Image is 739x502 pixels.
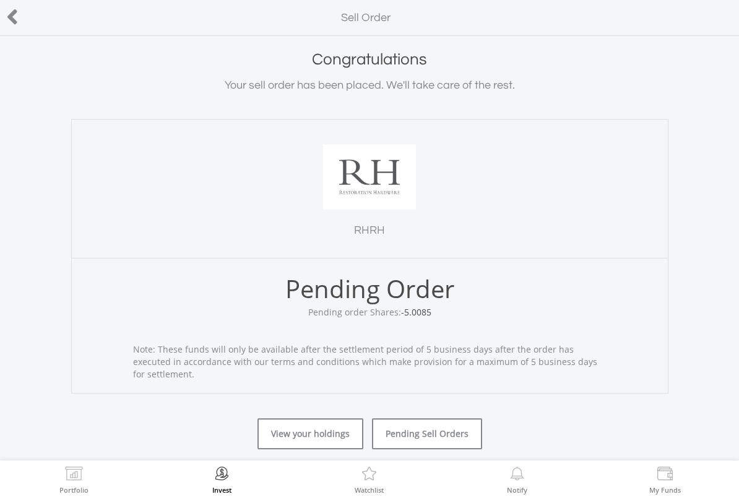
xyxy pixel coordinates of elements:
[64,467,84,484] img: View Portfolio
[372,418,482,449] a: Pending Sell Orders
[257,418,363,449] a: View your holdings
[212,467,231,493] a: Invest
[508,467,527,484] img: View Notifications
[649,467,681,493] a: My Funds
[59,487,89,493] label: Portfolio
[355,487,384,493] label: Watchlist
[124,343,615,381] div: Note: These funds will only be available after the settlement period of 5 business days after the...
[9,48,730,71] h1: Congratulations
[355,467,384,493] a: Watchlist
[323,144,416,209] img: EQU.US.RH.png
[341,10,391,26] label: Sell Order
[655,467,675,484] img: View Funds
[308,306,431,318] span: Pending order Shares:
[9,77,730,94] div: Your sell order has been placed. We'll take care of the rest.
[401,306,431,318] span: -5.0085
[649,487,681,493] label: My Funds
[212,487,231,493] label: Invest
[84,271,655,306] div: Pending Order
[507,487,527,493] label: Notify
[369,224,385,236] span: RH
[360,467,379,484] img: Watchlist
[507,467,527,493] a: Notify
[59,467,89,493] a: Portfolio
[84,222,655,239] h3: RH
[212,467,231,484] img: Invest Now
